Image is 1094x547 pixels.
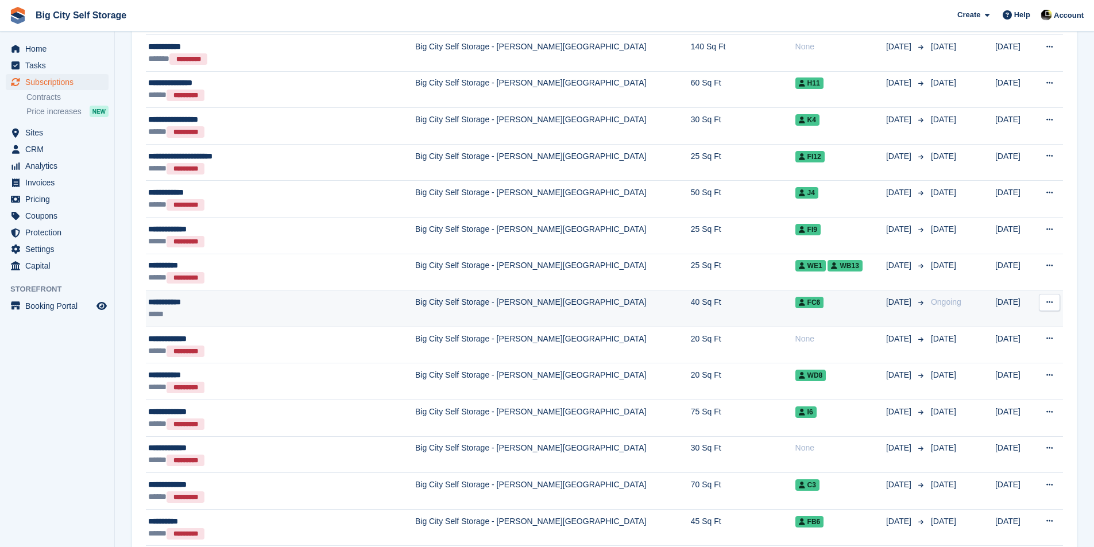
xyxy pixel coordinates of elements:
[995,509,1034,546] td: [DATE]
[886,442,914,454] span: [DATE]
[691,473,795,510] td: 70 Sq Ft
[886,223,914,235] span: [DATE]
[1014,9,1030,21] span: Help
[795,41,886,53] div: None
[995,327,1034,363] td: [DATE]
[691,254,795,290] td: 25 Sq Ft
[886,406,914,418] span: [DATE]
[931,188,956,197] span: [DATE]
[415,473,691,510] td: Big City Self Storage - [PERSON_NAME][GEOGRAPHIC_DATA]
[691,399,795,436] td: 75 Sq Ft
[886,333,914,345] span: [DATE]
[995,181,1034,218] td: [DATE]
[415,181,691,218] td: Big City Self Storage - [PERSON_NAME][GEOGRAPHIC_DATA]
[931,443,956,452] span: [DATE]
[931,334,956,343] span: [DATE]
[795,516,824,527] span: FB6
[6,125,109,141] a: menu
[95,299,109,313] a: Preview store
[795,224,821,235] span: FI9
[6,158,109,174] a: menu
[25,208,94,224] span: Coupons
[931,224,956,234] span: [DATE]
[415,108,691,145] td: Big City Self Storage - [PERSON_NAME][GEOGRAPHIC_DATA]
[886,296,914,308] span: [DATE]
[6,74,109,90] a: menu
[795,260,826,271] span: WE1
[691,144,795,181] td: 25 Sq Ft
[795,151,825,162] span: FI12
[6,241,109,257] a: menu
[931,115,956,124] span: [DATE]
[931,517,956,526] span: [DATE]
[25,241,94,257] span: Settings
[90,106,109,117] div: NEW
[691,290,795,327] td: 40 Sq Ft
[931,297,961,307] span: Ongoing
[691,108,795,145] td: 30 Sq Ft
[691,218,795,254] td: 25 Sq Ft
[995,144,1034,181] td: [DATE]
[6,57,109,73] a: menu
[6,258,109,274] a: menu
[995,363,1034,400] td: [DATE]
[691,181,795,218] td: 50 Sq Ft
[795,114,819,126] span: K4
[931,261,956,270] span: [DATE]
[6,41,109,57] a: menu
[25,57,94,73] span: Tasks
[25,141,94,157] span: CRM
[415,399,691,436] td: Big City Self Storage - [PERSON_NAME][GEOGRAPHIC_DATA]
[691,436,795,473] td: 30 Sq Ft
[931,152,956,161] span: [DATE]
[415,144,691,181] td: Big City Self Storage - [PERSON_NAME][GEOGRAPHIC_DATA]
[26,106,82,117] span: Price increases
[31,6,131,25] a: Big City Self Storage
[6,174,109,191] a: menu
[6,224,109,240] a: menu
[828,260,862,271] span: WB13
[886,479,914,491] span: [DATE]
[931,78,956,87] span: [DATE]
[415,290,691,327] td: Big City Self Storage - [PERSON_NAME][GEOGRAPHIC_DATA]
[995,399,1034,436] td: [DATE]
[931,407,956,416] span: [DATE]
[415,71,691,108] td: Big City Self Storage - [PERSON_NAME][GEOGRAPHIC_DATA]
[886,114,914,126] span: [DATE]
[415,509,691,546] td: Big City Self Storage - [PERSON_NAME][GEOGRAPHIC_DATA]
[26,92,109,103] a: Contracts
[795,333,886,345] div: None
[1054,10,1084,21] span: Account
[25,41,94,57] span: Home
[415,218,691,254] td: Big City Self Storage - [PERSON_NAME][GEOGRAPHIC_DATA]
[6,298,109,314] a: menu
[995,436,1034,473] td: [DATE]
[415,363,691,400] td: Big City Self Storage - [PERSON_NAME][GEOGRAPHIC_DATA]
[6,191,109,207] a: menu
[995,473,1034,510] td: [DATE]
[691,71,795,108] td: 60 Sq Ft
[25,298,94,314] span: Booking Portal
[995,254,1034,290] td: [DATE]
[931,370,956,379] span: [DATE]
[995,218,1034,254] td: [DATE]
[25,158,94,174] span: Analytics
[995,290,1034,327] td: [DATE]
[9,7,26,24] img: stora-icon-8386f47178a22dfd0bd8f6a31ec36ba5ce8667c1dd55bd0f319d3a0aa187defe.svg
[886,150,914,162] span: [DATE]
[25,191,94,207] span: Pricing
[10,284,114,295] span: Storefront
[795,442,886,454] div: None
[795,370,826,381] span: WD8
[691,327,795,363] td: 20 Sq Ft
[6,141,109,157] a: menu
[886,259,914,271] span: [DATE]
[995,35,1034,72] td: [DATE]
[691,35,795,72] td: 140 Sq Ft
[415,436,691,473] td: Big City Self Storage - [PERSON_NAME][GEOGRAPHIC_DATA]
[795,479,819,491] span: C3
[995,108,1034,145] td: [DATE]
[795,297,824,308] span: FC6
[25,258,94,274] span: Capital
[886,369,914,381] span: [DATE]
